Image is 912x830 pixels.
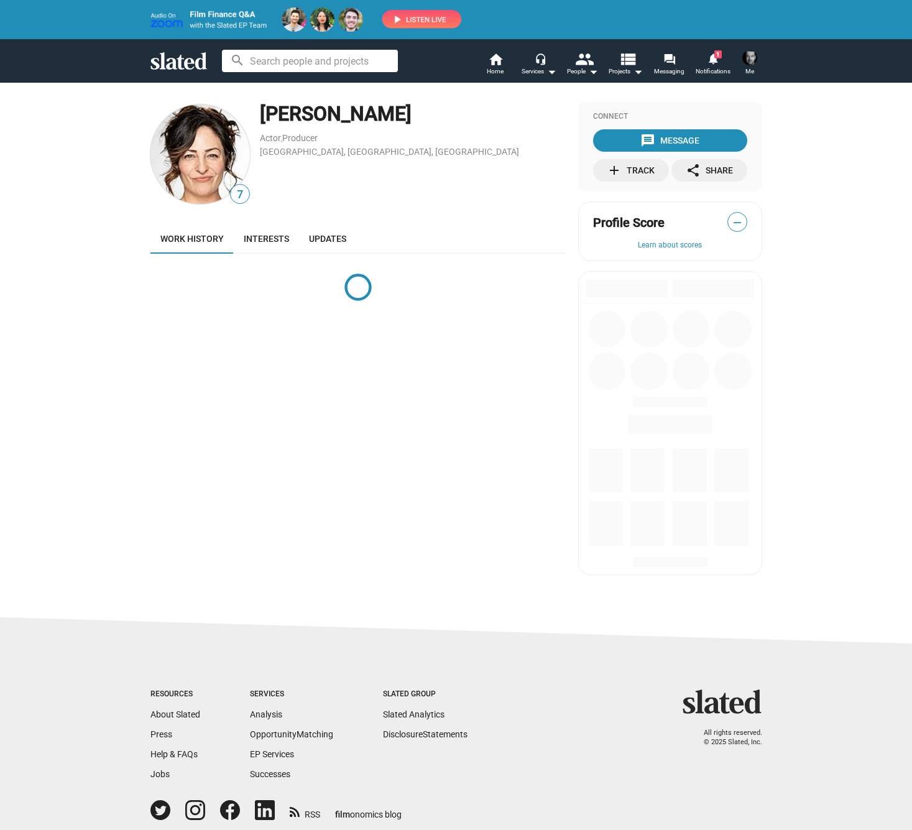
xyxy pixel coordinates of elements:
[150,709,200,719] a: About Slated
[574,50,592,68] mat-icon: people
[383,689,468,699] div: Slated Group
[691,729,762,747] p: All rights reserved. © 2025 Slated, Inc.
[250,749,294,759] a: EP Services
[309,234,346,244] span: Updates
[150,689,200,699] div: Resources
[640,133,655,148] mat-icon: message
[150,769,170,779] a: Jobs
[593,241,747,251] button: Learn about scores
[522,64,556,79] div: Services
[517,52,561,79] button: Services
[150,7,461,32] img: promo-live-zoom-ep-team4.png
[586,64,601,79] mat-icon: arrow_drop_down
[282,133,318,143] a: Producer
[593,159,669,182] button: Track
[561,52,604,79] button: People
[567,64,598,79] div: People
[654,64,684,79] span: Messaging
[150,729,172,739] a: Press
[281,136,282,142] span: ,
[691,52,735,79] a: 1Notifications
[607,159,655,182] div: Track
[250,729,333,739] a: OpportunityMatching
[671,159,747,182] button: Share
[728,214,747,231] span: —
[535,53,546,64] mat-icon: headset_mic
[593,112,747,122] div: Connect
[714,50,722,58] span: 1
[593,129,747,152] button: Message
[593,214,665,231] span: Profile Score
[260,101,566,127] div: [PERSON_NAME]
[250,709,282,719] a: Analysis
[260,133,281,143] a: Actor
[609,64,643,79] span: Projects
[618,50,636,68] mat-icon: view_list
[250,689,333,699] div: Services
[648,52,691,79] a: Messaging
[234,224,299,254] a: Interests
[335,799,402,821] a: filmonomics blog
[663,53,675,65] mat-icon: forum
[231,187,249,203] span: 7
[686,159,733,182] div: Share
[686,163,701,178] mat-icon: share
[487,64,504,79] span: Home
[742,50,757,65] img: Lars Deutsch
[707,53,719,65] mat-icon: notifications
[474,52,517,79] a: Home
[160,234,224,244] span: Work history
[604,52,648,79] button: Projects
[607,163,622,178] mat-icon: add
[150,104,250,204] img: Christine Celozzi
[250,769,290,779] a: Successes
[383,709,444,719] a: Slated Analytics
[488,52,503,67] mat-icon: home
[383,729,468,739] a: DisclosureStatements
[150,749,198,759] a: Help & FAQs
[222,50,398,72] input: Search people and projects
[544,64,559,79] mat-icon: arrow_drop_down
[735,48,765,80] button: Lars DeutschMe
[696,64,730,79] span: Notifications
[335,809,350,819] span: film
[745,64,754,79] span: Me
[290,801,320,821] a: RSS
[260,147,519,157] a: [GEOGRAPHIC_DATA], [GEOGRAPHIC_DATA], [GEOGRAPHIC_DATA]
[150,224,234,254] a: Work history
[299,224,356,254] a: Updates
[630,64,645,79] mat-icon: arrow_drop_down
[244,234,289,244] span: Interests
[640,129,699,152] div: Message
